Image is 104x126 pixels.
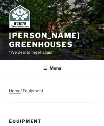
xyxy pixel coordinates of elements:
h1: Equipment [9,118,95,124]
a: [PERSON_NAME] Greenhouses [9,31,80,49]
img: Burt's Greenhouses [9,5,31,29]
p: "We deal to meet again" [9,49,95,56]
a: Home [9,88,21,93]
nav: Breadcrumb [9,88,95,102]
button: Menu [39,61,65,75]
